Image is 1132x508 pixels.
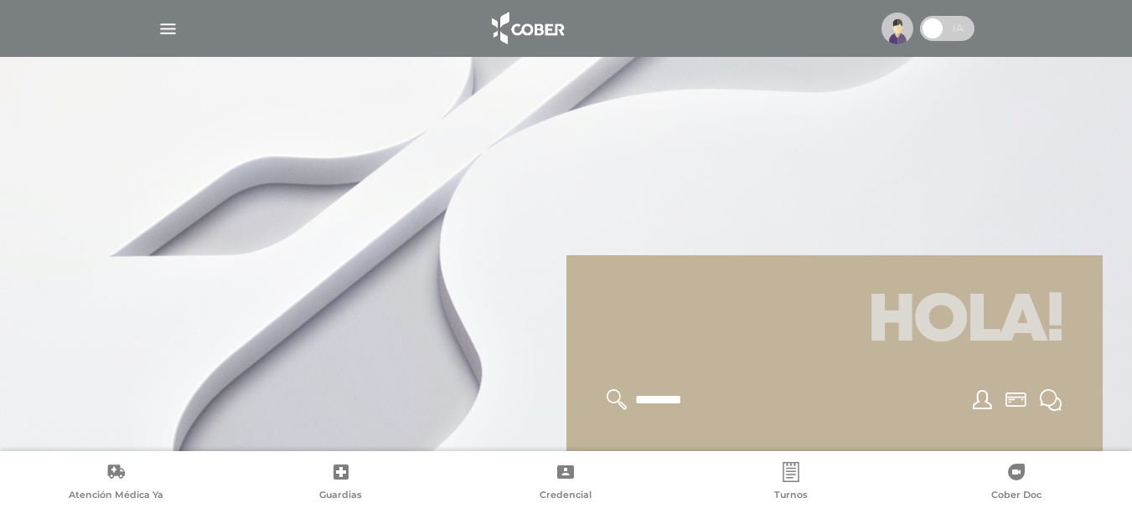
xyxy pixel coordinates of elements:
span: Cober Doc [991,489,1042,504]
img: logo_cober_home-white.png [483,8,571,49]
a: Cober Doc [903,462,1129,505]
span: Turnos [774,489,808,504]
a: Credencial [453,462,679,505]
span: Atención Médica Ya [69,489,163,504]
a: Guardias [229,462,454,505]
span: Credencial [540,489,592,504]
a: Atención Médica Ya [3,462,229,505]
span: Guardias [319,489,362,504]
h1: Hola! [587,275,1083,369]
img: Cober_menu-lines-white.svg [158,18,178,39]
img: profile-placeholder.svg [881,13,913,44]
a: Turnos [679,462,904,505]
